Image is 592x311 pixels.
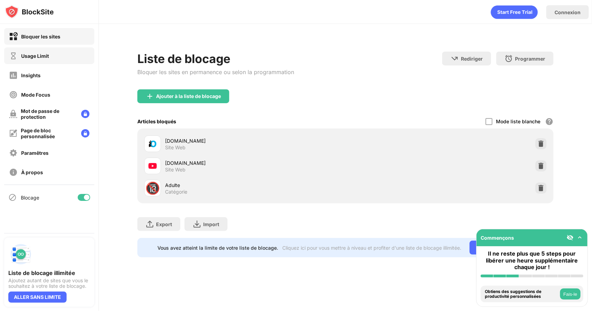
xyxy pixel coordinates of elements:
div: [DOMAIN_NAME] [165,159,345,167]
div: Liste de blocage [137,52,294,66]
div: Bloquer les sites en permanence ou selon la programmation [137,69,294,75]
div: Export [156,221,172,227]
div: Commençons [481,235,514,241]
img: password-protection-off.svg [9,110,17,118]
div: Ajouter à la liste de blocage [156,94,221,99]
div: Programmer [515,56,545,62]
img: block-on.svg [9,32,18,41]
div: Liste de blocage illimitée [8,269,90,276]
div: Il ne reste plus que 5 steps pour libérer une heure supplémentaire chaque jour ! [481,250,583,270]
div: ALLER SANS LIMITE [470,241,533,255]
img: time-usage-off.svg [9,52,18,60]
div: 🔞 [145,181,160,195]
div: Connexion [555,9,581,15]
img: focus-off.svg [9,90,18,99]
div: Catégorie [165,189,187,195]
img: insights-off.svg [9,71,18,80]
img: favicons [148,140,157,148]
img: push-block-list.svg [8,242,33,267]
img: blocking-icon.svg [8,193,17,202]
div: Blocage [21,195,39,201]
div: Import [203,221,219,227]
div: À propos [21,169,43,175]
div: Vous avez atteint la limite de votre liste de blocage. [157,245,278,251]
button: Fais-le [560,288,581,300]
div: Mode liste blanche [496,118,540,124]
div: Bloquer les sites [21,34,60,39]
img: customize-block-page-off.svg [9,129,17,137]
div: Site Web [165,167,186,173]
div: Insights [21,72,41,78]
img: about-off.svg [9,168,18,177]
div: Articles bloqués [137,118,176,124]
div: animation [491,5,538,19]
img: settings-off.svg [9,149,18,157]
div: Mot de passe de protection [21,108,76,120]
div: Usage Limit [21,53,49,59]
div: Page de bloc personnalisée [21,127,76,139]
img: omni-setup-toggle.svg [576,234,583,241]
div: Rediriger [461,56,483,62]
img: favicons [148,162,157,170]
div: Adulte [165,181,345,189]
div: Paramêtres [21,150,49,156]
img: eye-not-visible.svg [567,234,574,241]
div: ALLER SANS LIMITE [8,292,67,303]
img: logo-blocksite.svg [5,5,54,19]
div: Mode Focus [21,92,50,98]
img: lock-menu.svg [81,129,89,137]
div: [DOMAIN_NAME] [165,137,345,144]
div: Cliquez ici pour vous mettre à niveau et profiter d'une liste de blocage illimitée. [282,245,461,251]
div: Ajoutez autant de sites que vous le souhaitez à votre liste de blocage. [8,278,90,289]
div: Obtiens des suggestions de productivité personnalisées [485,289,558,299]
div: Site Web [165,144,186,151]
img: lock-menu.svg [81,110,89,118]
